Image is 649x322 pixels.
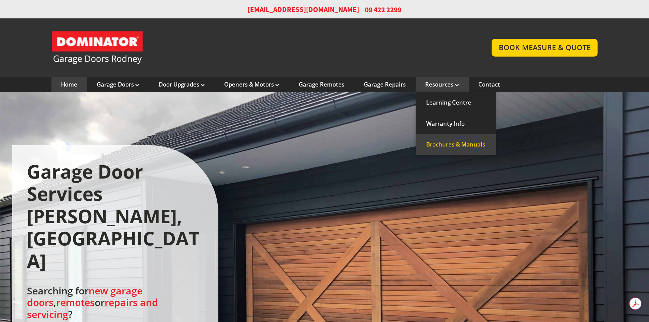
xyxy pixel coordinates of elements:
[159,81,205,88] a: Door Upgrades
[416,134,496,155] a: Brochures & Manuals
[56,296,95,309] a: remotes
[365,5,401,15] span: 09 422 2299
[61,81,77,88] a: Home
[416,92,496,113] a: Learning Centre
[299,81,344,88] a: Garage Remotes
[416,113,496,134] a: Warranty Info
[27,160,204,272] h1: Garage Door Services [PERSON_NAME], [GEOGRAPHIC_DATA]
[364,81,406,88] a: Garage Repairs
[97,81,139,88] a: Garage Doors
[27,296,158,320] a: repairs and servicing
[425,81,459,88] a: Resources
[27,284,142,309] a: new garage doors
[492,39,598,56] a: BOOK MEASURE & QUOTE
[224,81,279,88] a: Openers & Motors
[51,31,478,65] a: Garage Door and Secure Access Solutions homepage
[248,5,359,15] a: [EMAIL_ADDRESS][DOMAIN_NAME]
[478,81,500,88] a: Contact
